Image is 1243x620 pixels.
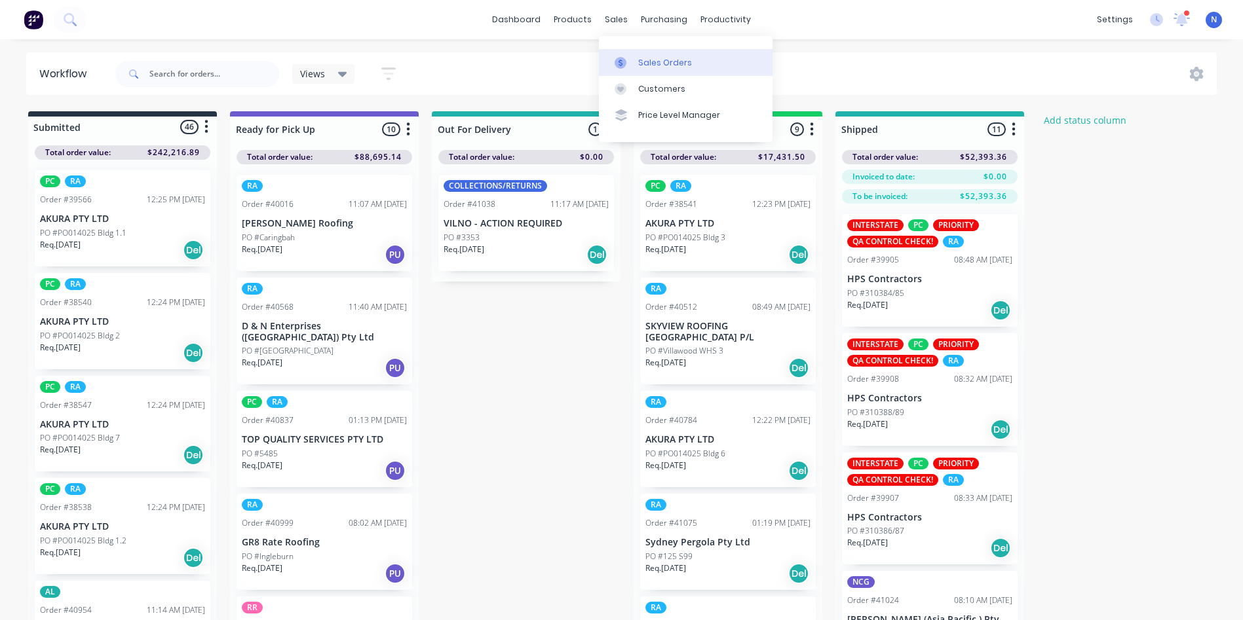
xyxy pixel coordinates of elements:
[242,517,294,529] div: Order #40999
[550,198,609,210] div: 11:17 AM [DATE]
[40,194,92,206] div: Order #39566
[385,244,406,265] div: PU
[444,180,547,192] div: COLLECTIONS/RETURNS
[65,381,86,393] div: RA
[242,244,282,255] p: Req. [DATE]
[788,563,809,584] div: Del
[645,283,666,295] div: RA
[242,434,407,445] p: TOP QUALITY SERVICES PTY LTD
[847,537,888,549] p: Req. [DATE]
[449,151,514,163] span: Total order value:
[300,67,325,81] span: Views
[847,373,899,385] div: Order #39908
[752,517,811,529] div: 01:19 PM [DATE]
[645,218,811,229] p: AKURA PTY LTD
[788,460,809,481] div: Del
[183,342,204,363] div: Del
[651,151,716,163] span: Total order value:
[847,287,904,299] p: PO #310384/85
[35,376,210,472] div: PCRAOrder #3854712:24 PM [DATE]AKURA PTY LTDPO #PO014025 Bldg 7Req.[DATE]Del
[40,342,81,354] p: Req. [DATE]
[242,551,294,562] p: PO #Ingleburn
[40,227,126,239] p: PO #PO014025 Bldg 1.1
[645,414,697,426] div: Order #40784
[847,338,904,350] div: INTERSTATE
[752,414,811,426] div: 12:22 PM [DATE]
[349,414,407,426] div: 01:13 PM [DATE]
[852,171,915,183] span: Invoiced to date:
[908,458,928,469] div: PC
[438,175,614,271] div: COLLECTIONS/RETURNSOrder #4103811:17 AM [DATE]VILNO - ACTION REQUIREDPO #3353Req.[DATE]Del
[645,321,811,343] p: SKYVIEW ROOFING [GEOGRAPHIC_DATA] P/L
[645,551,693,562] p: PO #125 S99
[670,180,691,192] div: RA
[933,458,979,469] div: PRIORITY
[1211,14,1217,26] span: N
[694,10,757,29] div: productivity
[847,576,875,588] div: NCG
[547,10,598,29] div: products
[444,232,480,244] p: PO #3353
[640,391,816,487] div: RAOrder #4078412:22 PM [DATE]AKURA PTY LTDPO #PO014025 Bldg 6Req.[DATE]Del
[247,151,313,163] span: Total order value:
[847,219,904,231] div: INTERSTATE
[598,10,634,29] div: sales
[267,396,288,408] div: RA
[990,300,1011,321] div: Del
[954,254,1012,266] div: 08:48 AM [DATE]
[847,274,1012,285] p: HPS Contractors
[599,76,773,102] a: Customers
[349,198,407,210] div: 11:07 AM [DATE]
[847,254,899,266] div: Order #39905
[842,452,1018,565] div: INTERSTATEPCPRIORITYQA CONTROL CHECK!RAOrder #3990708:33 AM [DATE]HPS ContractorsPO #310386/87Req...
[752,301,811,313] div: 08:49 AM [DATE]
[237,175,412,271] div: RAOrder #4001611:07 AM [DATE][PERSON_NAME] RoofingPO #CaringbahReq.[DATE]PU
[645,357,686,369] p: Req. [DATE]
[847,492,899,504] div: Order #39907
[1090,10,1139,29] div: settings
[149,61,279,87] input: Search for orders...
[954,594,1012,606] div: 08:10 AM [DATE]
[943,355,964,367] div: RA
[65,175,86,187] div: RA
[645,562,686,574] p: Req. [DATE]
[40,444,81,456] p: Req. [DATE]
[842,333,1018,446] div: INTERSTATEPCPRIORITYQA CONTROL CHECK!RAOrder #3990808:32 AM [DATE]HPS ContractorsPO #310388/89Req...
[183,547,204,568] div: Del
[908,338,928,350] div: PC
[847,512,1012,523] p: HPS Contractors
[147,297,205,308] div: 12:24 PM [DATE]
[242,448,278,460] p: PO #5485
[847,407,904,418] p: PO #310388/89
[847,525,904,537] p: PO #310386/87
[35,273,210,369] div: PCRAOrder #3854012:24 PM [DATE]AKURA PTY LTDPO #PO014025 Bldg 2Req.[DATE]Del
[147,194,205,206] div: 12:25 PM [DATE]
[943,236,964,247] div: RA
[847,458,904,469] div: INTERSTATE
[385,460,406,481] div: PU
[645,434,811,445] p: AKURA PTY LTD
[40,381,60,393] div: PC
[242,180,263,192] div: RA
[242,396,262,408] div: PC
[242,460,282,471] p: Req. [DATE]
[242,232,295,244] p: PO #Caringbah
[40,547,81,558] p: Req. [DATE]
[40,419,205,430] p: AKURA PTY LTD
[242,321,407,343] p: D & N Enterprises ([GEOGRAPHIC_DATA]) Pty Ltd
[984,171,1007,183] span: $0.00
[45,147,111,158] span: Total order value:
[645,180,666,192] div: PC
[960,151,1007,163] span: $52,393.36
[237,391,412,487] div: PCRAOrder #4083701:13 PM [DATE]TOP QUALITY SERVICES PTY LTDPO #5485Req.[DATE]PU
[40,535,126,547] p: PO #PO014025 Bldg 1.2
[847,594,899,606] div: Order #41024
[580,151,603,163] span: $0.00
[586,244,607,265] div: Del
[634,10,694,29] div: purchasing
[645,232,725,244] p: PO #PO014025 Bldg 3
[40,432,120,444] p: PO #PO014025 Bldg 7
[933,219,979,231] div: PRIORITY
[385,563,406,584] div: PU
[24,10,43,29] img: Factory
